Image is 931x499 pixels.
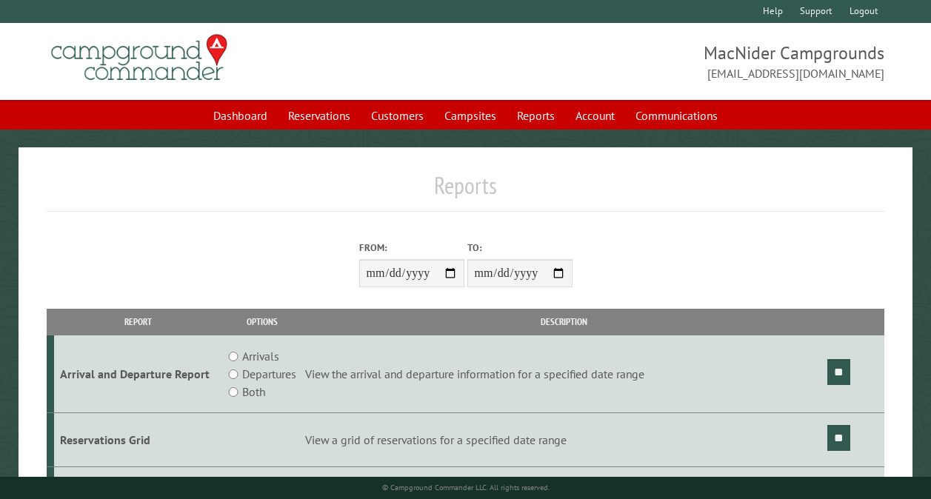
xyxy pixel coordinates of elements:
label: Both [242,383,265,401]
a: Communications [627,101,727,130]
td: Reservations Grid [54,413,222,467]
td: Arrival and Departure Report [54,335,222,413]
label: From: [359,241,464,255]
small: © Campground Commander LLC. All rights reserved. [382,483,550,492]
span: MacNider Campgrounds [EMAIL_ADDRESS][DOMAIN_NAME] [466,41,885,82]
td: View a grid of reservations for a specified date range [303,413,825,467]
a: Reservations [279,101,359,130]
td: View the arrival and departure information for a specified date range [303,335,825,413]
a: Campsites [436,101,505,130]
a: Customers [362,101,433,130]
label: Arrivals [242,347,279,365]
th: Options [221,309,303,335]
a: Dashboard [204,101,276,130]
label: Departures [242,365,296,383]
h1: Reports [47,171,884,212]
a: Reports [508,101,564,130]
th: Report [54,309,222,335]
th: Description [303,309,825,335]
img: Campground Commander [47,29,232,87]
label: To: [467,241,573,255]
a: Account [567,101,624,130]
